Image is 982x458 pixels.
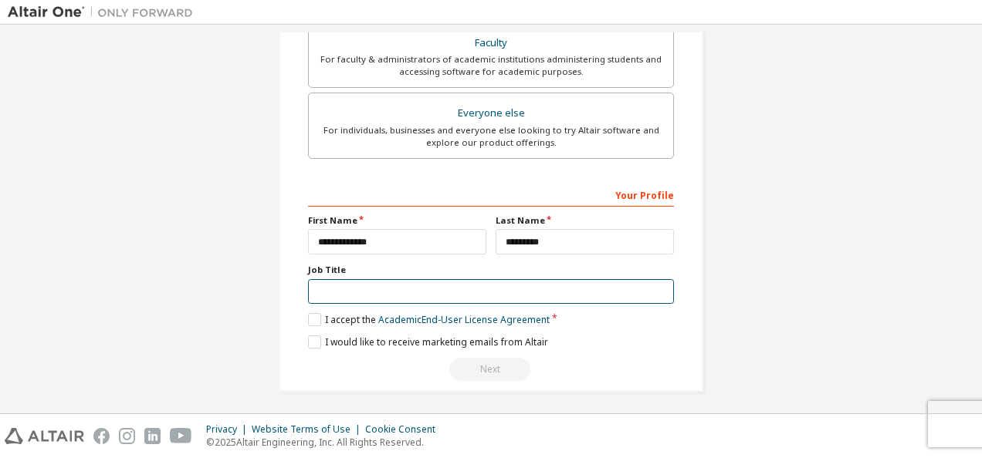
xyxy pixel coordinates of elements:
label: First Name [308,214,486,227]
div: Website Terms of Use [252,423,365,436]
label: I would like to receive marketing emails from Altair [308,335,548,349]
div: Read and acccept EULA to continue [308,358,674,381]
label: Job Title [308,264,674,276]
div: Everyone else [318,103,664,124]
label: I accept the [308,313,550,326]
div: Your Profile [308,182,674,207]
img: altair_logo.svg [5,428,84,444]
img: youtube.svg [170,428,192,444]
img: facebook.svg [93,428,110,444]
label: Last Name [496,214,674,227]
div: Cookie Consent [365,423,445,436]
div: Privacy [206,423,252,436]
img: instagram.svg [119,428,135,444]
p: © 2025 Altair Engineering, Inc. All Rights Reserved. [206,436,445,449]
img: Altair One [8,5,201,20]
div: For faculty & administrators of academic institutions administering students and accessing softwa... [318,53,664,78]
img: linkedin.svg [144,428,161,444]
div: Faculty [318,32,664,54]
a: Academic End-User License Agreement [378,313,550,326]
div: For individuals, businesses and everyone else looking to try Altair software and explore our prod... [318,124,664,149]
